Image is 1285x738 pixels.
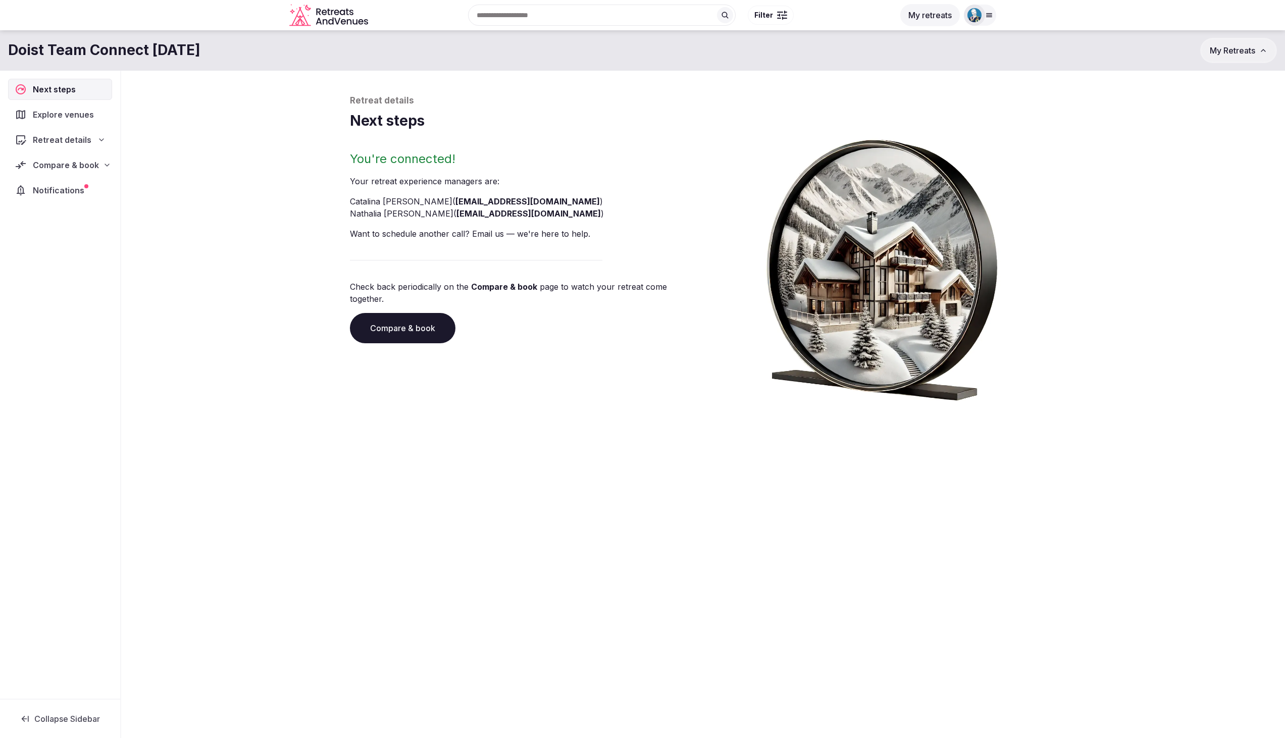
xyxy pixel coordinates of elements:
[455,196,600,206] a: [EMAIL_ADDRESS][DOMAIN_NAME]
[967,8,982,22] img: antonball
[350,228,699,240] p: Want to schedule another call? Email us — we're here to help.
[1210,45,1255,56] span: My Retreats
[471,282,537,292] a: Compare & book
[33,159,99,171] span: Compare & book
[8,180,112,201] a: Notifications
[900,10,960,20] a: My retreats
[754,10,773,20] span: Filter
[34,714,100,724] span: Collapse Sidebar
[350,313,455,343] a: Compare & book
[33,83,80,95] span: Next steps
[8,79,112,100] a: Next steps
[456,208,601,219] a: [EMAIL_ADDRESS][DOMAIN_NAME]
[900,4,960,26] button: My retreats
[350,207,699,220] li: Nathalia [PERSON_NAME] ( )
[33,134,91,146] span: Retreat details
[748,6,794,25] button: Filter
[33,109,98,121] span: Explore venues
[33,184,88,196] span: Notifications
[350,281,699,305] p: Check back periodically on the page to watch your retreat come together.
[350,195,699,207] li: Catalina [PERSON_NAME] ( )
[350,151,699,167] h2: You're connected!
[748,131,1016,401] img: Winter chalet retreat in picture frame
[350,175,699,187] p: Your retreat experience manager s are :
[1200,38,1277,63] button: My Retreats
[8,708,112,730] button: Collapse Sidebar
[8,104,112,125] a: Explore venues
[289,4,370,27] svg: Retreats and Venues company logo
[289,4,370,27] a: Visit the homepage
[350,111,1057,131] h1: Next steps
[350,95,1057,107] p: Retreat details
[8,40,200,60] h1: Doist Team Connect [DATE]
